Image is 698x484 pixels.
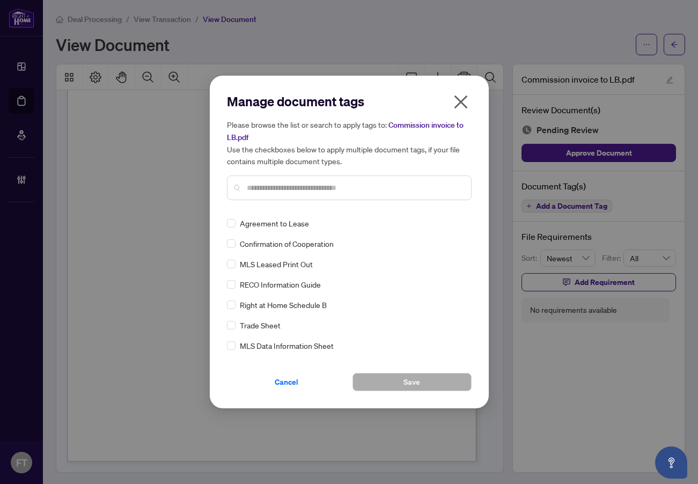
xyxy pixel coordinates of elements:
button: Save [352,373,472,391]
span: Trade Sheet [240,319,281,331]
span: MLS Data Information Sheet [240,340,334,351]
button: Cancel [227,373,346,391]
span: Confirmation of Cooperation [240,238,334,250]
span: Cancel [275,373,298,391]
span: Right at Home Schedule B [240,299,327,311]
span: MLS Leased Print Out [240,258,313,270]
span: RECO Information Guide [240,278,321,290]
h2: Manage document tags [227,93,472,110]
span: close [452,93,469,111]
h5: Please browse the list or search to apply tags to: Use the checkboxes below to apply multiple doc... [227,119,472,167]
button: Open asap [655,446,687,479]
span: Agreement to Lease [240,217,309,229]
